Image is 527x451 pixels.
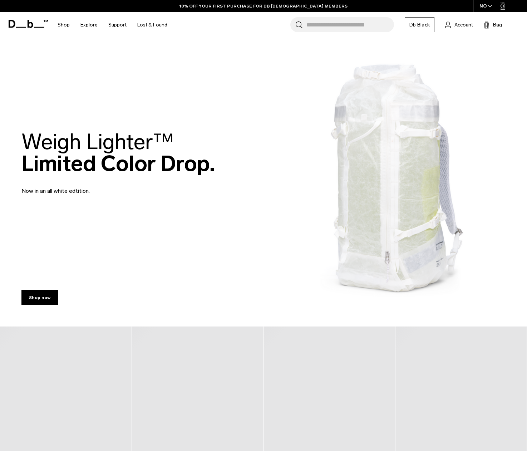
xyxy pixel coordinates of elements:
[21,131,215,175] h2: Limited Color Drop.
[454,21,473,29] span: Account
[21,129,174,155] span: Weigh Lighter™
[21,178,193,195] p: Now in an all white edtition.
[484,20,502,29] button: Bag
[108,12,127,38] a: Support
[58,12,70,38] a: Shop
[445,20,473,29] a: Account
[21,290,58,305] a: Shop now
[52,12,173,38] nav: Main Navigation
[80,12,98,38] a: Explore
[493,21,502,29] span: Bag
[137,12,167,38] a: Lost & Found
[405,17,434,32] a: Db Black
[179,3,348,9] a: 10% OFF YOUR FIRST PURCHASE FOR DB [DEMOGRAPHIC_DATA] MEMBERS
